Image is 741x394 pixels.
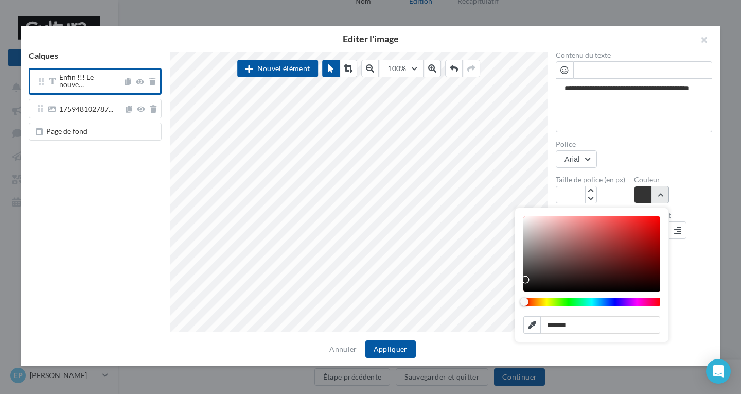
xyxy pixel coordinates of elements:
[523,216,660,334] div: Chrome color picker
[365,340,416,358] button: Appliquer
[556,176,634,183] label: Taille de police (en px)
[634,212,712,219] label: Alignement
[564,155,580,163] div: Arial
[237,60,318,77] button: Nouvel élément
[59,73,94,89] span: Enfin !!! Le nouvel album de Taylor est là 🎉💖
[59,106,113,115] span: 175948102787...
[556,150,597,168] button: Arial
[556,52,712,59] label: Contenu du texte
[21,52,170,68] div: Calques
[634,176,712,183] label: Couleur
[46,127,87,135] span: Page de fond
[37,34,704,43] h2: Editer l'image
[706,359,731,384] div: Open Intercom Messenger
[556,141,712,148] label: Police
[379,60,423,77] button: 100%
[325,343,361,355] button: Annuler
